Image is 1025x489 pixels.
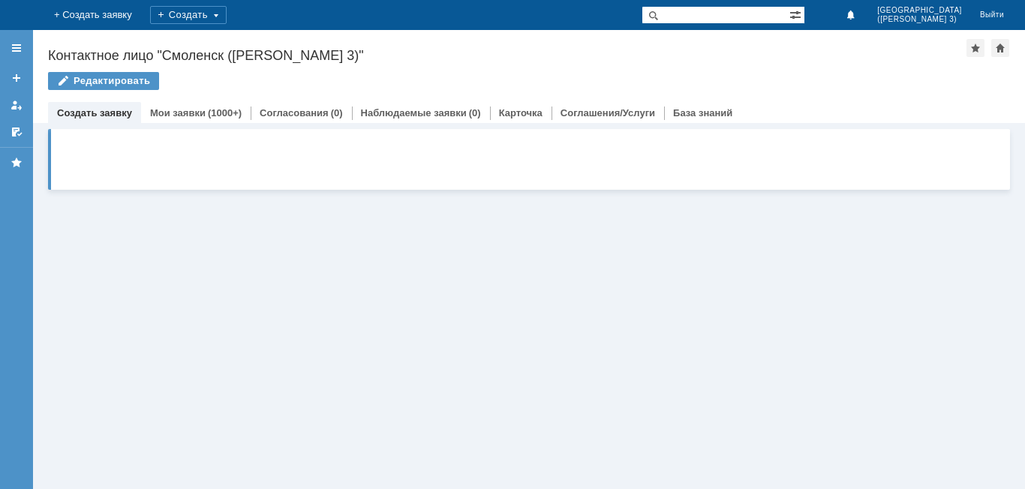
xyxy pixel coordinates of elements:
[150,107,206,118] a: Мои заявки
[5,93,29,117] a: Мои заявки
[208,107,242,118] div: (1000+)
[877,6,962,15] span: [GEOGRAPHIC_DATA]
[469,107,481,118] div: (0)
[673,107,732,118] a: База знаний
[361,107,467,118] a: Наблюдаемые заявки
[48,48,966,63] div: Контактное лицо "Смоленск ([PERSON_NAME] 3)"
[331,107,343,118] div: (0)
[966,39,984,57] div: Добавить в избранное
[260,107,329,118] a: Согласования
[991,39,1009,57] div: Сделать домашней страницей
[789,7,804,21] span: Расширенный поиск
[150,6,227,24] div: Создать
[877,15,962,24] span: ([PERSON_NAME] 3)
[561,107,655,118] a: Соглашения/Услуги
[57,107,132,118] a: Создать заявку
[499,107,543,118] a: Карточка
[5,120,29,144] a: Мои согласования
[5,66,29,90] a: Создать заявку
